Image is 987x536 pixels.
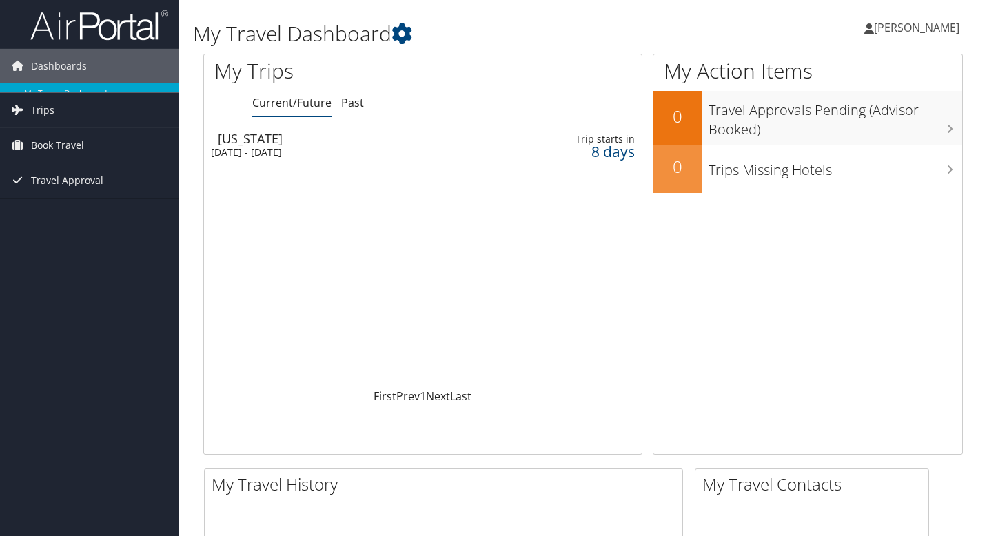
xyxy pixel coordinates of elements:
[864,7,973,48] a: [PERSON_NAME]
[420,389,426,404] a: 1
[211,146,491,158] div: [DATE] - [DATE]
[450,389,471,404] a: Last
[874,20,959,35] span: [PERSON_NAME]
[396,389,420,404] a: Prev
[653,56,962,85] h1: My Action Items
[702,473,928,496] h2: My Travel Contacts
[31,128,84,163] span: Book Travel
[653,145,962,193] a: 0Trips Missing Hotels
[653,155,702,178] h2: 0
[31,93,54,127] span: Trips
[193,19,713,48] h1: My Travel Dashboard
[541,145,635,158] div: 8 days
[212,473,682,496] h2: My Travel History
[426,389,450,404] a: Next
[252,95,332,110] a: Current/Future
[31,163,103,198] span: Travel Approval
[653,91,962,144] a: 0Travel Approvals Pending (Advisor Booked)
[30,9,168,41] img: airportal-logo.png
[709,94,962,139] h3: Travel Approvals Pending (Advisor Booked)
[31,49,87,83] span: Dashboards
[541,133,635,145] div: Trip starts in
[709,154,962,180] h3: Trips Missing Hotels
[653,105,702,128] h2: 0
[218,132,498,145] div: [US_STATE]
[214,56,449,85] h1: My Trips
[341,95,364,110] a: Past
[374,389,396,404] a: First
